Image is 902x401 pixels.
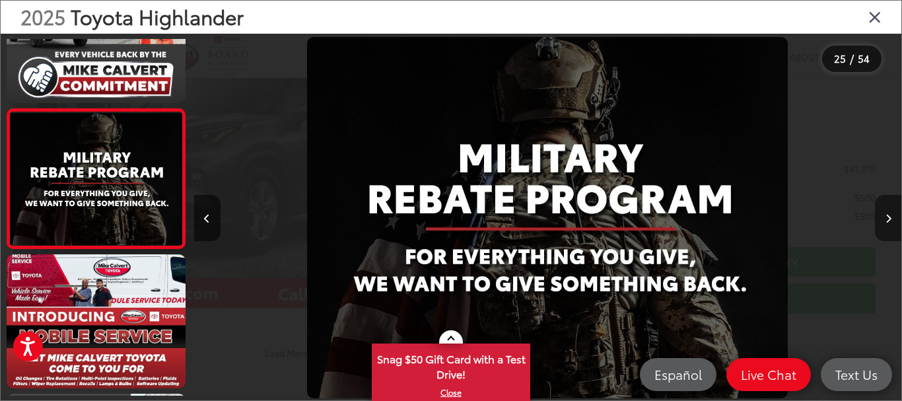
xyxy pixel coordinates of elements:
img: 2025 Toyota Highlander LE [8,113,184,245]
span: 25 [834,51,846,65]
span: Español [648,366,709,383]
span: Toyota Highlander [71,2,244,30]
span: Snag $50 Gift Card with a Test Drive! [373,345,529,385]
span: / [849,54,855,63]
button: Previous image [194,195,221,241]
a: Español [640,358,716,391]
span: 54 [858,51,870,65]
i: Close gallery [868,8,882,25]
span: 2025 [20,2,65,30]
a: Live Chat [726,358,811,391]
span: Text Us [829,366,884,383]
div: 2025 Toyota Highlander LE 24 [194,37,901,398]
a: Text Us [821,358,892,391]
span: Live Chat [734,366,803,383]
button: Next image [875,195,901,241]
img: 2025 Toyota Highlander LE [5,253,187,390]
img: 2025 Toyota Highlander LE [307,37,788,398]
